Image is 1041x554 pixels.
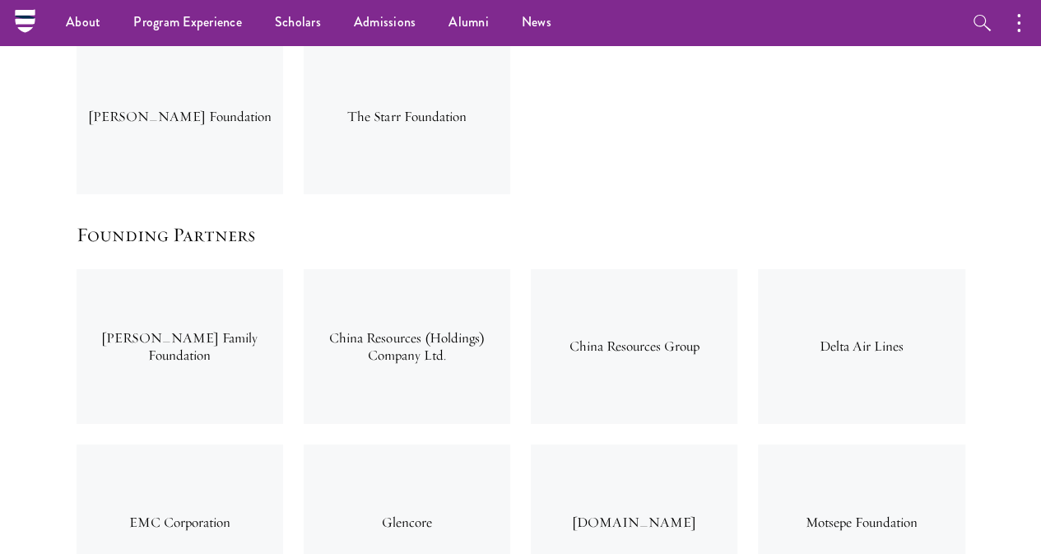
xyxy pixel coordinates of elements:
[304,39,510,193] div: The Starr Foundation
[77,269,283,424] div: [PERSON_NAME] Family Foundation
[758,269,964,424] div: Delta Air Lines
[77,39,283,193] div: [PERSON_NAME] Foundation
[304,269,510,424] div: China Resources (Holdings) Company Ltd.
[77,221,965,249] h5: Founding Partners
[531,269,737,424] div: China Resources Group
